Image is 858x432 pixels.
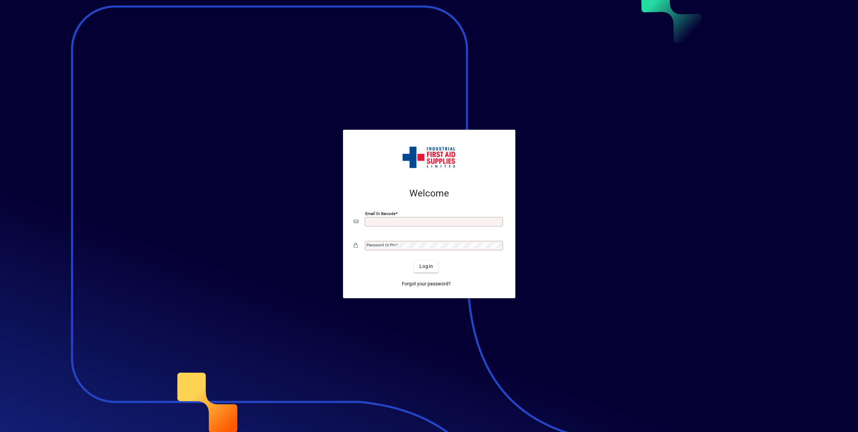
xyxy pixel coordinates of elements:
[414,260,439,273] button: Login
[399,278,453,290] a: Forgot your password?
[402,280,451,287] span: Forgot your password?
[365,211,396,216] mat-label: Email or Barcode
[367,243,396,247] mat-label: Password or Pin
[419,263,433,270] span: Login
[354,188,505,199] h2: Welcome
